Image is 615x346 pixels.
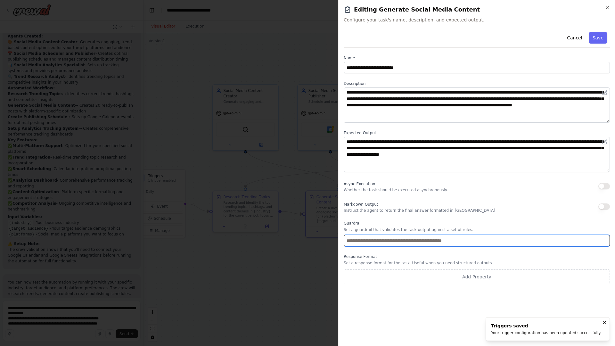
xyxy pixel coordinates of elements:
[344,5,610,14] h2: Editing Generate Social Media Content
[344,81,610,86] label: Description
[344,202,378,207] span: Markdown Output
[344,221,610,226] label: Guardrail
[563,32,586,44] button: Cancel
[344,182,375,186] span: Async Execution
[601,89,609,96] button: Open in editor
[344,254,610,259] label: Response Format
[601,138,609,146] button: Open in editor
[344,269,610,284] button: Add Property
[344,17,610,23] span: Configure your task's name, description, and expected output.
[491,330,601,335] div: Your trigger configuration has been updated successfully.
[344,227,610,232] p: Set a guardrail that validates the task output against a set of rules.
[344,187,448,193] p: Whether the task should be executed asynchronously.
[491,323,601,329] div: Triggers saved
[344,130,610,136] label: Expected Output
[589,32,607,44] button: Save
[344,208,495,213] p: Instruct the agent to return the final answer formatted in [GEOGRAPHIC_DATA]
[344,55,610,61] label: Name
[344,260,610,266] p: Set a response format for the task. Useful when you need structured outputs.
